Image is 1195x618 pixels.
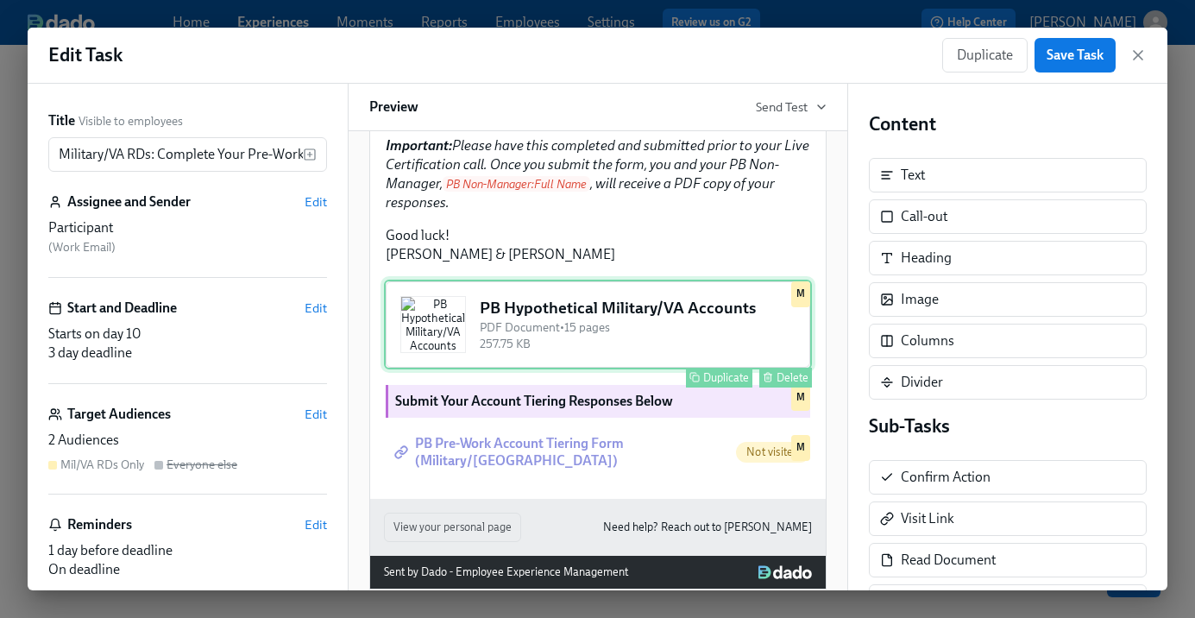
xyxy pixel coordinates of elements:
[369,98,418,117] h6: Preview
[384,280,812,369] div: PB Hypothetical Military/VA AccountsPB Hypothetical Military/VA AccountsPDF Document•15 pages257....
[756,98,827,116] button: Send Test
[48,515,327,579] div: RemindersEdit1 day before deadlineOn deadline
[603,518,812,537] a: Need help? Reach out to [PERSON_NAME]
[901,331,954,350] div: Columns
[686,368,752,388] button: Duplicate
[869,324,1148,358] div: Columns
[48,111,75,130] label: Title
[384,383,812,419] div: Submit Your Account Tiering Responses BelowM
[67,515,132,534] h6: Reminders
[48,218,327,237] div: Participant
[869,413,1148,439] h4: Sub-Tasks
[384,433,812,471] div: PB Pre-Work Account Tiering Form (Military/[GEOGRAPHIC_DATA])Not visitedM
[67,192,191,211] h6: Assignee and Sender
[48,299,327,384] div: Start and DeadlineEditStarts on day 103 day deadline
[791,281,810,307] div: Used by Mil/VA RDs Only audience
[48,560,327,579] div: On deadline
[869,158,1148,192] div: Text
[167,457,237,473] div: Everyone else
[942,38,1028,73] button: Duplicate
[901,509,954,528] div: Visit Link
[48,240,116,255] span: ( Work Email )
[758,565,811,579] img: Dado
[48,344,132,361] span: 3 day deadline
[393,519,512,536] span: View your personal page
[48,42,123,68] h1: Edit Task
[703,371,749,384] div: Duplicate
[79,113,183,129] span: Visible to employees
[305,300,327,317] button: Edit
[777,371,808,384] div: Delete
[901,249,952,268] div: Heading
[1047,47,1104,64] span: Save Task
[901,166,925,185] div: Text
[901,207,947,226] div: Call-out
[869,460,1148,495] div: Confirm Action
[305,406,327,423] button: Edit
[48,325,327,344] div: Starts on day 10
[869,199,1148,234] div: Call-out
[48,405,327,495] div: Target AudiencesEdit2 AudiencesMil/VA RDs OnlyEveryone else
[384,563,628,582] div: Sent by Dado - Employee Experience Management
[305,193,327,211] button: Edit
[901,290,939,309] div: Image
[759,368,812,388] button: Delete
[1035,38,1116,73] button: Save Task
[67,299,177,318] h6: Start and Deadline
[901,468,991,487] div: Confirm Action
[869,365,1148,400] div: Divider
[303,148,317,161] svg: Insert text variable
[869,111,1148,137] h4: Content
[957,47,1013,64] span: Duplicate
[869,501,1148,536] div: Visit Link
[67,405,171,424] h6: Target Audiences
[869,282,1148,317] div: Image
[384,513,521,542] button: View your personal page
[48,431,327,450] div: 2 Audiences
[869,543,1148,577] div: Read Document
[791,385,810,411] div: Used by Mil/VA RDs Only audience
[60,457,144,473] div: Mil/VA RDs Only
[791,435,810,461] div: Used by Mil/VA RDs Only audience
[869,241,1148,275] div: Heading
[901,373,943,392] div: Divider
[305,516,327,533] button: Edit
[48,192,327,278] div: Assignee and SenderEditParticipant (Work Email)
[48,541,327,560] div: 1 day before deadline
[901,551,996,570] div: Read Document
